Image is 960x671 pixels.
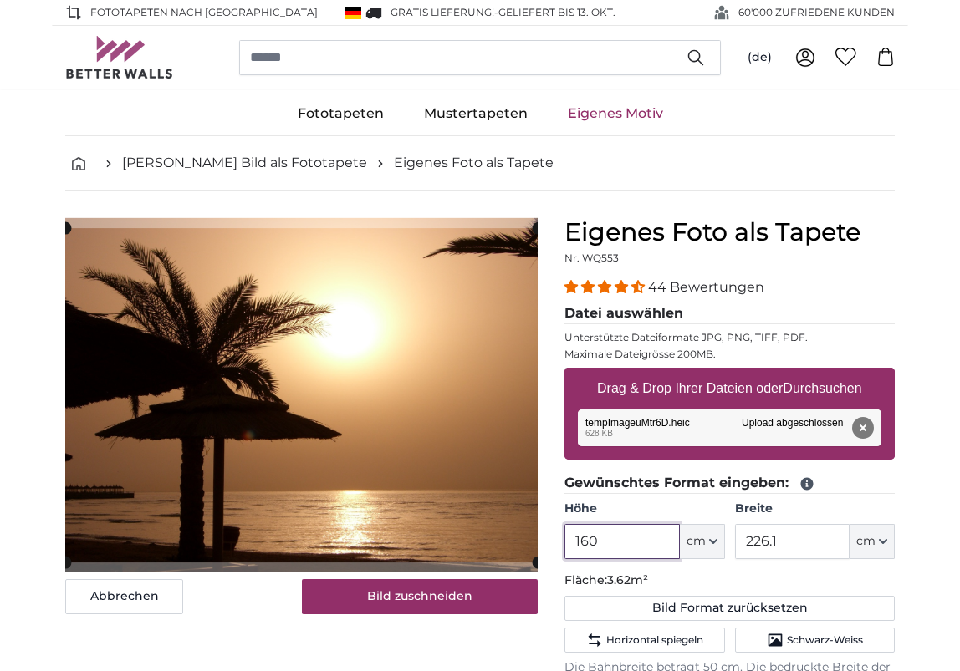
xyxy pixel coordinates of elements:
span: cm [687,533,706,550]
a: Fototapeten [278,92,404,135]
span: 44 Bewertungen [648,279,764,295]
u: Durchsuchen [784,381,862,395]
span: Horizontal spiegeln [606,633,703,647]
legend: Datei auswählen [564,303,895,324]
nav: breadcrumbs [65,136,895,191]
button: cm [680,524,725,559]
span: - [494,6,615,18]
label: Breite [735,501,895,517]
button: Bild zuschneiden [302,579,539,614]
a: Mustertapeten [404,92,548,135]
span: 60'000 ZUFRIEDENE KUNDEN [738,5,895,20]
button: Abbrechen [65,579,183,614]
button: cm [850,524,895,559]
span: cm [856,533,876,550]
p: Maximale Dateigrösse 200MB. [564,348,895,361]
a: Eigenes Foto als Tapete [394,153,554,173]
span: GRATIS Lieferung! [391,6,494,18]
legend: Gewünschtes Format eingeben: [564,473,895,494]
p: Fläche: [564,572,895,589]
h1: Eigenes Foto als Tapete [564,217,895,247]
button: Bild Format zurücksetzen [564,596,895,621]
label: Höhe [564,501,724,517]
span: Schwarz-Weiss [787,633,863,647]
p: Unterstützte Dateiformate JPG, PNG, TIFF, PDF. [564,331,895,344]
span: 4.34 stars [564,279,648,295]
span: Fototapeten nach [GEOGRAPHIC_DATA] [90,5,318,20]
button: (de) [734,43,785,73]
button: Horizontal spiegeln [564,628,724,653]
a: Eigenes Motiv [548,92,683,135]
a: [PERSON_NAME] Bild als Fototapete [122,153,367,173]
span: Geliefert bis 13. Okt. [498,6,615,18]
img: Deutschland [345,7,361,19]
button: Schwarz-Weiss [735,628,895,653]
img: Betterwalls [65,36,174,79]
span: 3.62m² [607,572,648,587]
span: Nr. WQ553 [564,252,619,264]
label: Drag & Drop Ihrer Dateien oder [590,372,869,405]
